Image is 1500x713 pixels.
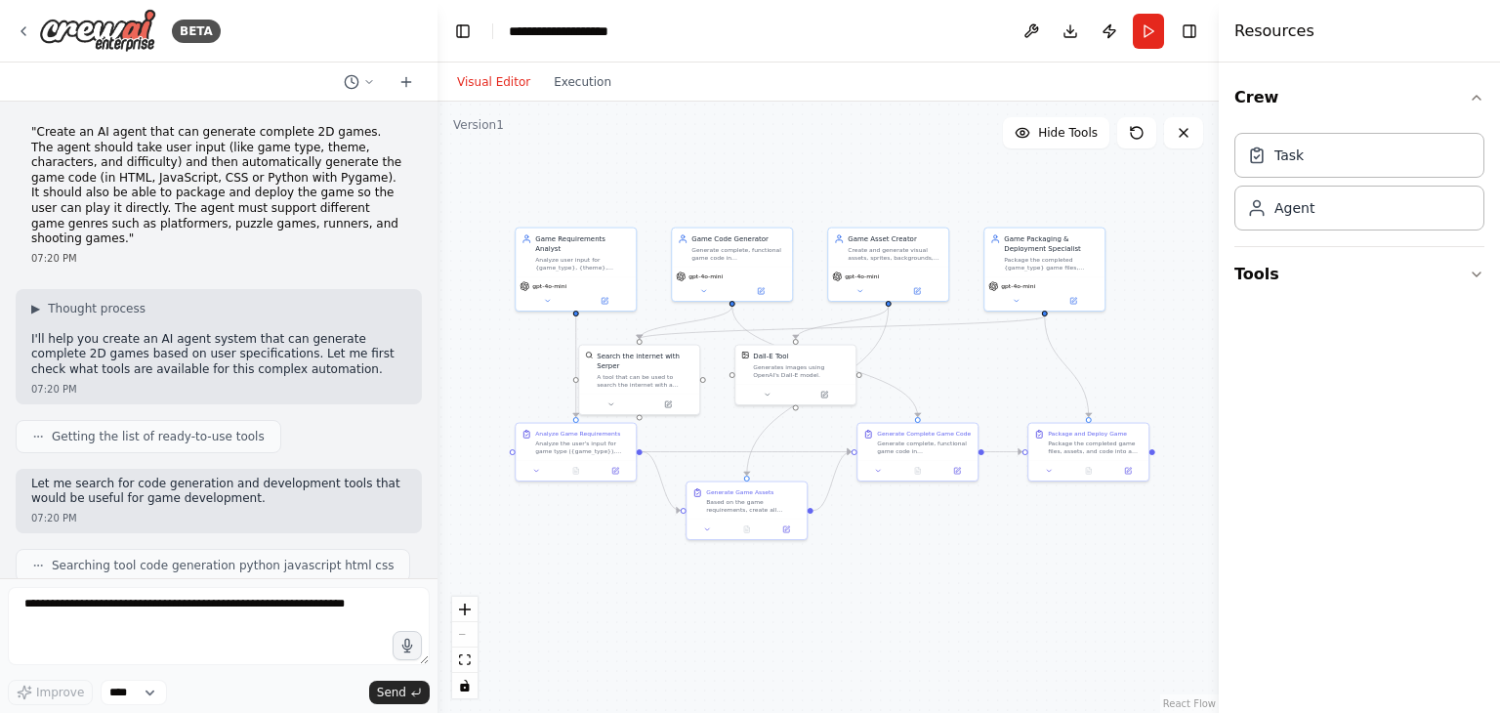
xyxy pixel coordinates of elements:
[377,685,406,700] span: Send
[940,465,974,477] button: Open in side panel
[1274,198,1314,218] div: Agent
[48,301,146,316] span: Thought process
[36,685,84,700] span: Improve
[535,256,630,272] div: Analyze user input for {game_type}, {theme}, {characters}, and {difficulty} to create detailed ga...
[509,21,608,41] nav: breadcrumb
[31,382,406,397] div: 07:20 PM
[827,228,949,303] div: Game Asset CreatorCreate and generate visual assets, sprites, backgrounds, and UI elements for th...
[1163,698,1216,709] a: React Flow attribution
[336,70,383,94] button: Switch to previous chat
[542,70,623,94] button: Execution
[1234,125,1484,246] div: Crew
[452,648,478,673] button: fit view
[890,285,945,297] button: Open in side panel
[571,307,581,417] g: Edge from 85d4b8d7-9bd5-4f45-aa75-42accece1f80 to de5a47a9-0d00-4e83-8a87-0d342de80880
[753,363,850,379] div: Generates images using OpenAI's Dall-E model.
[706,488,773,496] div: Generate Game Assets
[635,316,1050,339] g: Edge from 99197f71-7f8e-4ae9-b830-3e2353c65fb0 to ba94b14c-5183-4659-aa0b-0ff1190e0423
[727,524,768,535] button: No output available
[369,681,430,704] button: Send
[1234,247,1484,302] button: Tools
[597,373,693,389] div: A tool that can be used to search the internet with a search_query. Supports different search typ...
[813,447,852,516] g: Edge from 7e2752e5-be3d-468b-a012-1dbdfa31f340 to 4954c95b-f501-4776-ae14-ebd5a639370c
[1176,18,1203,45] button: Hide right sidebar
[734,345,856,406] div: DallEToolDall-E ToolGenerates images using OpenAI's Dall-E model.
[31,332,406,378] p: I'll help you create an AI agent system that can generate complete 2D games based on user specifi...
[641,398,696,410] button: Open in side panel
[393,631,422,660] button: Click to speak your automation idea
[733,285,789,297] button: Open in side panel
[1004,256,1099,272] div: Package the completed {game_type} game files, create deployment-ready builds, and provide clear i...
[741,352,749,359] img: DallETool
[770,524,803,535] button: Open in side panel
[1046,295,1102,307] button: Open in side panel
[556,465,597,477] button: No output available
[52,558,394,573] span: Searching tool code generation python javascript html css
[452,597,478,622] button: zoom in
[31,125,406,247] p: "Create an AI agent that can generate complete 2D games. The agent should take user input (like g...
[897,465,938,477] button: No output available
[691,234,786,244] div: Game Code Generator
[877,430,971,438] div: Generate Complete Game Code
[1003,117,1109,148] button: Hide Tools
[691,246,786,262] div: Generate complete, functional game code in {programming_language} (HTML/JavaScript/CSS or Python ...
[643,447,681,516] g: Edge from de5a47a9-0d00-4e83-8a87-0d342de80880 to 7e2752e5-be3d-468b-a012-1dbdfa31f340
[1048,430,1127,438] div: Package and Deploy Game
[535,430,620,438] div: Analyze Game Requirements
[877,440,972,455] div: Generate complete, functional game code in {programming_language} (HTML/JavaScript/CSS or Python ...
[848,234,942,244] div: Game Asset Creator
[1001,282,1035,290] span: gpt-4o-mini
[31,511,406,525] div: 07:20 PM
[686,482,808,541] div: Generate Game AssetsBased on the game requirements, create all necessary visual assets including ...
[453,117,504,133] div: Version 1
[515,423,637,482] div: Analyze Game RequirementsAnalyze the user's input for game type ({game_type}), theme ({theme}), c...
[445,70,542,94] button: Visual Editor
[848,246,942,262] div: Create and generate visual assets, sprites, backgrounds, and UI elements for the {game_type} game...
[845,273,879,280] span: gpt-4o-mini
[1040,316,1094,417] g: Edge from 99197f71-7f8e-4ae9-b830-3e2353c65fb0 to 2aa75110-db4b-479a-9b7e-dfda810a11b2
[8,680,93,705] button: Improve
[597,352,693,371] div: Search the internet with Serper
[706,498,801,514] div: Based on the game requirements, create all necessary visual assets including character sprites, b...
[1048,440,1143,455] div: Package the completed game files, assets, and code into a deployment-ready format. Create proper ...
[1004,234,1099,254] div: Game Packaging & Deployment Specialist
[797,389,853,400] button: Open in side panel
[1274,146,1304,165] div: Task
[599,465,632,477] button: Open in side panel
[1068,465,1109,477] button: No output available
[452,597,478,698] div: React Flow controls
[532,282,566,290] span: gpt-4o-mini
[391,70,422,94] button: Start a new chat
[856,423,979,482] div: Generate Complete Game CodeGenerate complete, functional game code in {programming_language} (HTM...
[1038,125,1098,141] span: Hide Tools
[172,20,221,43] div: BETA
[31,251,406,266] div: 07:20 PM
[39,9,156,53] img: Logo
[983,228,1105,313] div: Game Packaging & Deployment SpecialistPackage the completed {game_type} game files, create deploy...
[577,295,633,307] button: Open in side panel
[984,447,1022,457] g: Edge from 4954c95b-f501-4776-ae14-ebd5a639370c to 2aa75110-db4b-479a-9b7e-dfda810a11b2
[31,477,406,507] p: Let me search for code generation and development tools that would be useful for game development.
[742,307,894,476] g: Edge from 63724031-83a6-42ae-8a61-f61af61acc11 to 7e2752e5-be3d-468b-a012-1dbdfa31f340
[671,228,793,303] div: Game Code GeneratorGenerate complete, functional game code in {programming_language} (HTML/JavaSc...
[1234,70,1484,125] button: Crew
[452,673,478,698] button: toggle interactivity
[643,447,852,457] g: Edge from de5a47a9-0d00-4e83-8a87-0d342de80880 to 4954c95b-f501-4776-ae14-ebd5a639370c
[1111,465,1145,477] button: Open in side panel
[635,307,737,339] g: Edge from 60a9bb3a-0ea0-453d-b70f-b8d4eb6b8f33 to ba94b14c-5183-4659-aa0b-0ff1190e0423
[52,429,265,444] span: Getting the list of ready-to-use tools
[535,234,630,254] div: Game Requirements Analyst
[753,352,788,361] div: Dall-E Tool
[578,345,700,416] div: SerperDevToolSearch the internet with SerperA tool that can be used to search the internet with a...
[585,352,593,359] img: SerperDevTool
[515,228,637,313] div: Game Requirements AnalystAnalyze user input for {game_type}, {theme}, {characters}, and {difficul...
[688,273,723,280] span: gpt-4o-mini
[449,18,477,45] button: Hide left sidebar
[1027,423,1149,482] div: Package and Deploy GamePackage the completed game files, assets, and code into a deployment-ready...
[31,301,146,316] button: ▶Thought process
[1234,20,1314,43] h4: Resources
[535,440,630,455] div: Analyze the user's input for game type ({game_type}), theme ({theme}), characters ({characters}),...
[31,301,40,316] span: ▶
